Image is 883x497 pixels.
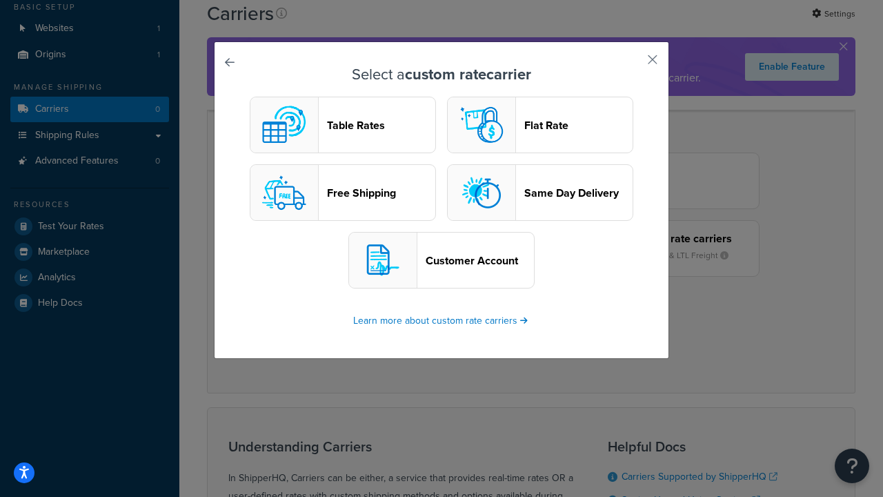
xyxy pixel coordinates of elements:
[454,97,509,153] img: flat logo
[447,164,633,221] button: sameday logoSame Day Delivery
[257,97,312,153] img: custom logo
[353,313,530,328] a: Learn more about custom rate carriers
[348,232,535,289] button: customerAccount logoCustomer Account
[250,97,436,153] button: custom logoTable Rates
[250,164,436,221] button: free logoFree Shipping
[257,165,312,220] img: free logo
[454,165,509,220] img: sameday logo
[405,63,531,86] strong: custom rate carrier
[447,97,633,153] button: flat logoFlat Rate
[327,119,435,132] header: Table Rates
[355,233,410,288] img: customerAccount logo
[524,186,633,199] header: Same Day Delivery
[249,66,634,83] h3: Select a
[524,119,633,132] header: Flat Rate
[426,254,534,267] header: Customer Account
[327,186,435,199] header: Free Shipping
